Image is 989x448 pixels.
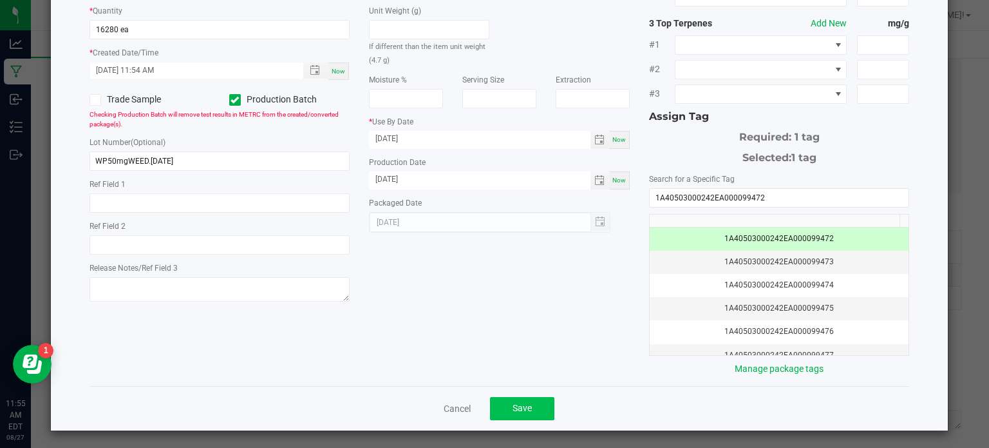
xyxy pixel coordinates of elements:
span: (Optional) [131,138,165,147]
span: Toggle popup [303,63,328,79]
input: Date [369,171,590,188]
div: Required: 1 tag [649,124,910,145]
span: #3 [649,87,675,101]
span: Toggle calendar [590,171,609,190]
label: Release Notes/Ref Field 3 [89,262,178,274]
span: Toggle calendar [590,131,609,149]
a: Cancel [444,402,471,415]
label: Search for a Specific Tag [649,173,735,185]
label: Use By Date [369,116,413,128]
span: Now [612,177,626,184]
button: Add New [811,17,847,30]
input: Date [369,131,590,147]
span: Save [513,403,532,413]
span: Checking Production Batch will remove test results in METRC from the created/converted package(s). [89,111,339,128]
div: 1A40503000242EA000099475 [657,302,901,315]
span: Now [332,68,345,75]
label: Trade Sample [89,93,210,106]
label: Quantity [93,5,122,17]
div: 1A40503000242EA000099476 [657,326,901,338]
div: 1A40503000242EA000099472 [657,233,901,245]
strong: mg/g [857,17,909,30]
span: NO DATA FOUND [675,60,847,79]
label: Production Batch [229,93,350,106]
label: Serving Size [462,74,504,86]
input: Created Datetime [90,63,290,79]
label: Ref Field 1 [89,179,126,190]
span: NO DATA FOUND [675,84,847,104]
div: 1A40503000242EA000099474 [657,279,901,291]
span: Now [612,136,626,143]
label: Lot Number [89,137,165,148]
small: If different than the item unit weight (4.7 g) [369,43,485,64]
strong: 3 Top Terpenes [649,17,753,30]
div: Selected: [649,145,910,166]
label: Packaged Date [369,197,422,209]
label: Moisture % [369,74,407,86]
label: Production Date [369,157,426,168]
div: 1A40503000242EA000099477 [657,349,901,362]
label: Created Date/Time [93,47,158,59]
button: Save [490,397,554,420]
label: Unit Weight (g) [369,5,421,17]
span: #2 [649,63,675,76]
label: Ref Field 2 [89,220,126,232]
span: 1 tag [791,151,816,164]
label: Extraction [556,74,591,86]
div: Assign Tag [649,109,910,124]
iframe: Resource center [13,345,52,384]
iframe: Resource center unread badge [38,343,53,358]
span: #1 [649,38,675,52]
a: Manage package tags [735,364,824,374]
span: NO DATA FOUND [675,35,847,55]
div: 1A40503000242EA000099473 [657,256,901,268]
